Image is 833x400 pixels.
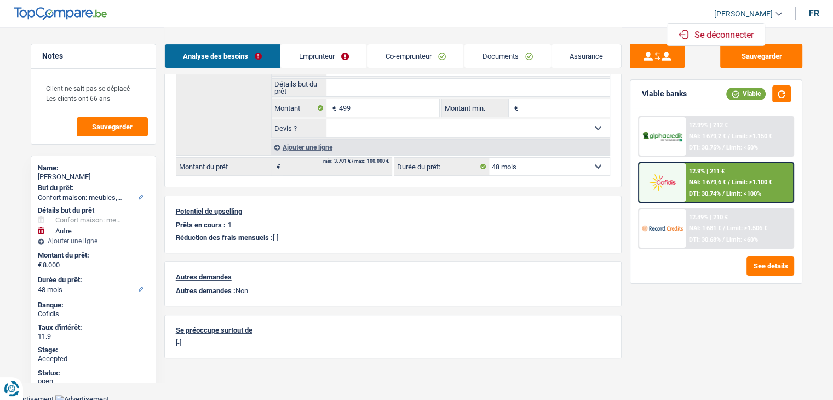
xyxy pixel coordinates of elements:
a: Emprunteur [280,44,366,68]
div: Taux d'intérêt: [38,323,149,332]
span: € [326,99,338,117]
div: Cofidis [38,310,149,318]
label: Durée du prêt: [394,158,489,175]
span: Limit: >1.100 € [731,179,772,186]
p: [-] [176,339,610,347]
div: fr [809,8,819,19]
img: AlphaCredit [642,130,682,143]
label: Détails but du prêt [272,79,327,96]
p: 1 [228,221,232,229]
div: Détails but du prêt [38,206,149,215]
div: Banque: [38,301,149,310]
span: Sauvegarder [92,123,133,130]
div: 12.9% | 211 € [688,168,724,175]
p: Prêts en cours : [176,221,226,229]
div: min: 3.701 € / max: 100.000 € [323,159,389,164]
div: Stage: [38,346,149,355]
span: / [727,179,729,186]
button: See details [746,256,794,276]
label: Durée du prêt: [38,276,147,284]
div: Name: [38,164,149,173]
label: Montant [272,99,327,117]
img: TopCompare Logo [14,7,107,20]
div: [PERSON_NAME] [38,173,149,181]
label: Montant du prêt [176,158,271,175]
span: NAI: 1 679,2 € [688,133,726,140]
div: 11.9 [38,332,149,341]
a: Co-emprunteur [367,44,463,68]
div: Status: [38,369,149,378]
span: € [271,158,283,175]
span: Limit: <100% [726,190,761,197]
a: Assurance [551,44,621,68]
span: / [722,144,724,151]
p: Autres demandes [176,273,610,281]
span: € [38,261,42,270]
p: Se préoccupe surtout de [176,326,610,334]
span: DTI: 30.74% [688,190,720,197]
span: Limit: <50% [726,144,757,151]
span: € [509,99,521,117]
button: Sauvegarder [77,117,148,136]
span: NAI: 1 681 € [688,225,721,232]
span: / [722,225,725,232]
button: Sauvegarder [720,44,802,68]
div: open [38,377,149,386]
div: 12.49% | 210 € [688,214,727,221]
p: Non [176,287,610,295]
div: Accepted [38,355,149,363]
p: Potentiel de upselling [176,207,610,215]
div: 12.99% | 212 € [688,122,727,129]
label: Devis ? [272,119,327,137]
label: But du prêt: [38,184,147,192]
a: Documents [464,44,550,68]
span: DTI: 30.75% [688,144,720,151]
label: Montant min. [442,99,509,117]
span: Limit: >1.150 € [731,133,772,140]
div: Ajouter une ligne [38,237,149,245]
div: Viable banks [641,89,686,99]
span: DTI: 30.68% [688,236,720,243]
div: Viable [726,88,766,100]
a: Analyse des besoins [165,44,280,68]
span: / [722,190,724,197]
a: [PERSON_NAME] [705,5,782,23]
span: NAI: 1 679,6 € [688,179,726,186]
span: / [722,236,724,243]
h5: Notes [42,52,145,61]
span: Réduction des frais mensuels : [176,233,273,242]
span: / [727,133,729,140]
label: Montant du prêt: [38,251,147,260]
span: Limit: >1.506 € [726,225,767,232]
div: Ajouter une ligne [271,139,610,155]
span: Limit: <60% [726,236,757,243]
button: Se déconnecter [667,24,765,45]
ul: [PERSON_NAME] [667,23,765,46]
span: Autres demandes : [176,287,235,295]
img: Cofidis [642,172,682,192]
img: Record Credits [642,218,682,238]
p: [-] [176,233,610,242]
span: [PERSON_NAME] [714,9,773,19]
